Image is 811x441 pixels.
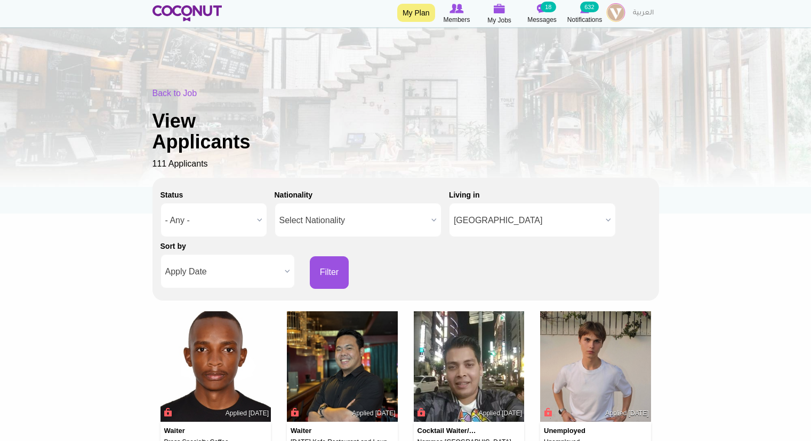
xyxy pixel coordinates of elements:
[628,3,659,24] a: العربية
[494,4,505,13] img: My Jobs
[542,407,552,418] span: Connect to Unlock the Profile
[540,311,651,422] img: Iaroslav Sofronov's picture
[580,4,589,13] img: Notifications
[275,190,313,200] label: Nationality
[152,111,286,153] h1: View Applicants
[454,203,601,238] span: [GEOGRAPHIC_DATA]
[564,3,606,25] a: Notifications Notifications 632
[416,407,425,418] span: Connect to Unlock the Profile
[541,2,556,12] small: 18
[544,427,606,435] h4: Unemployed
[521,3,564,25] a: Messages Messages 18
[291,427,352,435] h4: Waiter
[527,14,557,25] span: Messages
[443,14,470,25] span: Members
[436,3,478,25] a: Browse Members Members
[310,256,349,289] button: Filter
[163,407,172,418] span: Connect to Unlock the Profile
[164,427,226,435] h4: Waiter
[289,407,299,418] span: Connect to Unlock the Profile
[152,88,659,170] div: 111 Applicants
[414,311,525,422] img: Madhusudan Goli's picture
[478,3,521,26] a: My Jobs My Jobs
[417,427,479,435] h4: Cocktail Waiter/Waitress
[287,311,398,422] img: Janel Java's picture
[165,203,253,238] span: - Any -
[537,4,548,13] img: Messages
[567,14,602,25] span: Notifications
[152,5,222,21] img: Home
[487,15,511,26] span: My Jobs
[160,241,186,251] label: Sort by
[580,2,598,12] small: 632
[279,203,427,238] span: Select Nationality
[449,190,480,200] label: Living in
[449,4,463,13] img: Browse Members
[152,89,197,98] a: Back to Job
[160,190,183,200] label: Status
[160,311,271,422] img: Jameson Moyo's picture
[397,4,435,22] a: My Plan
[165,255,280,289] span: Apply Date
